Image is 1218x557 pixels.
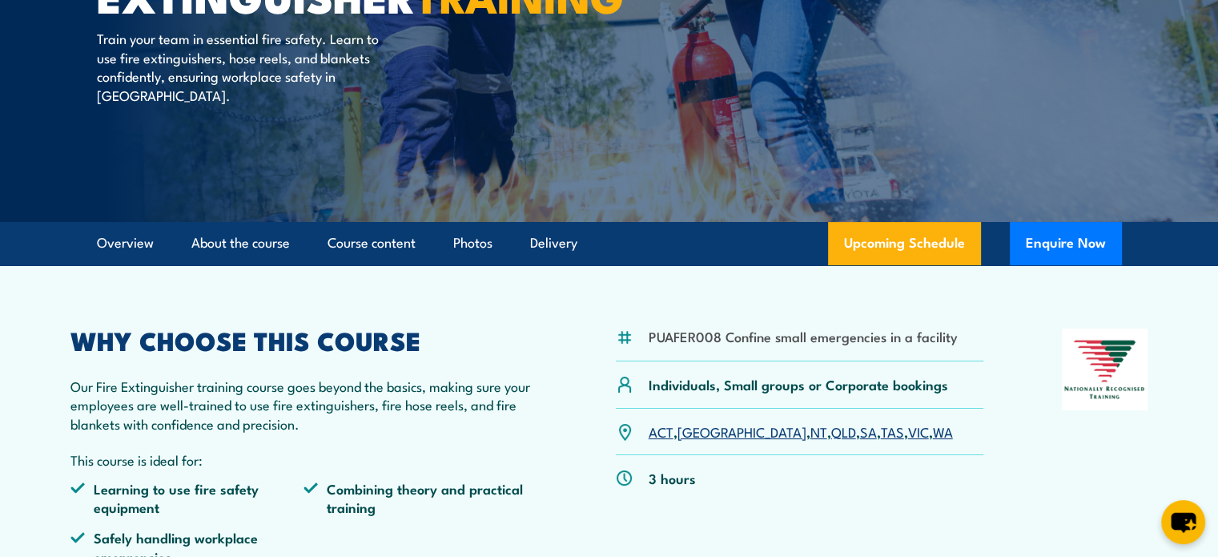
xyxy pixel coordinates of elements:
a: QLD [831,422,856,441]
a: Course content [328,222,416,264]
li: Learning to use fire safety equipment [70,479,304,517]
p: This course is ideal for: [70,450,538,469]
a: WA [933,422,953,441]
h2: WHY CHOOSE THIS COURSE [70,329,538,351]
a: NT [810,422,827,441]
a: Delivery [530,222,577,264]
a: TAS [881,422,904,441]
li: Combining theory and practical training [303,479,537,517]
a: [GEOGRAPHIC_DATA] [677,422,806,441]
button: chat-button [1161,500,1205,544]
p: Train your team in essential fire safety. Learn to use fire extinguishers, hose reels, and blanke... [97,29,389,104]
p: 3 hours [649,469,696,487]
a: ACT [649,422,673,441]
a: Overview [97,222,154,264]
a: VIC [908,422,929,441]
p: , , , , , , , [649,422,953,441]
button: Enquire Now [1010,222,1122,265]
a: Upcoming Schedule [828,222,981,265]
a: About the course [191,222,290,264]
a: SA [860,422,877,441]
li: PUAFER008 Confine small emergencies in a facility [649,327,958,345]
p: Individuals, Small groups or Corporate bookings [649,375,948,394]
a: Photos [453,222,492,264]
p: Our Fire Extinguisher training course goes beyond the basics, making sure your employees are well... [70,377,538,433]
img: Nationally Recognised Training logo. [1062,329,1148,410]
